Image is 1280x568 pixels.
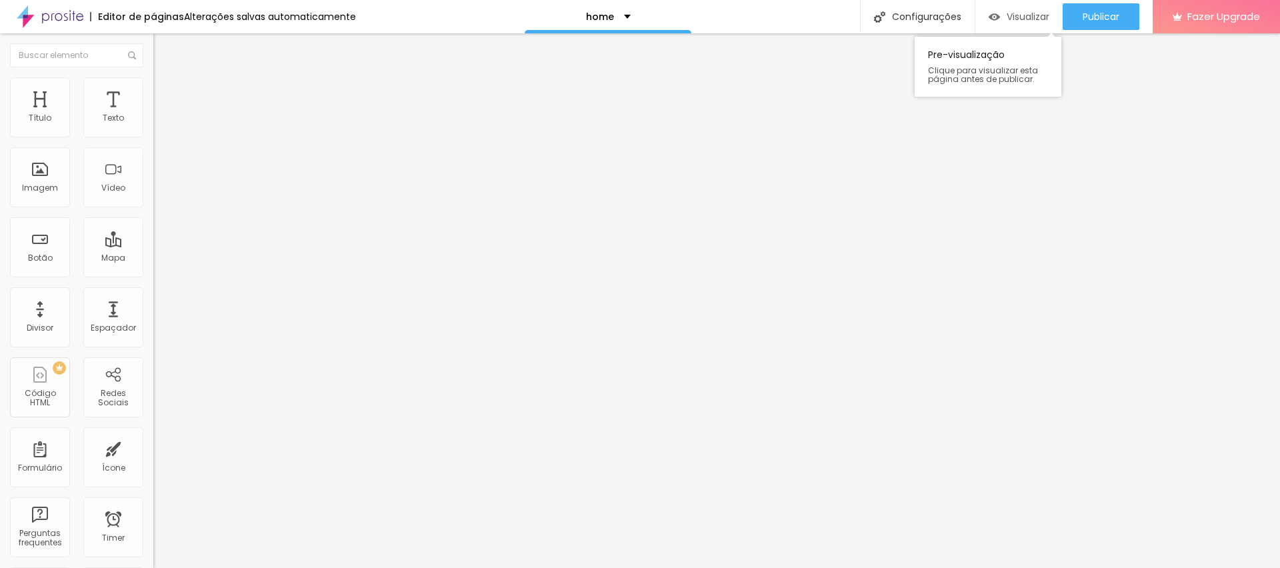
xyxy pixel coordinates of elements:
[87,389,139,408] div: Redes Sociais
[153,33,1280,568] iframe: Editor
[1007,11,1049,22] span: Visualizar
[103,113,124,123] div: Texto
[102,463,125,473] div: Ícone
[28,253,53,263] div: Botão
[586,12,614,21] p: home
[989,11,1000,23] img: view-1.svg
[928,66,1048,83] span: Clique para visualizar esta página antes de publicar.
[128,51,136,59] img: Icone
[915,37,1061,97] div: Pre-visualização
[102,533,125,543] div: Timer
[90,12,184,21] div: Editor de páginas
[101,253,125,263] div: Mapa
[1083,11,1119,22] span: Publicar
[101,183,125,193] div: Vídeo
[10,43,143,67] input: Buscar elemento
[975,3,1063,30] button: Visualizar
[18,463,62,473] div: Formulário
[91,323,136,333] div: Espaçador
[22,183,58,193] div: Imagem
[184,12,356,21] div: Alterações salvas automaticamente
[874,11,885,23] img: Icone
[27,323,53,333] div: Divisor
[1187,11,1260,22] span: Fazer Upgrade
[13,389,66,408] div: Código HTML
[13,529,66,548] div: Perguntas frequentes
[29,113,51,123] div: Título
[1063,3,1139,30] button: Publicar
